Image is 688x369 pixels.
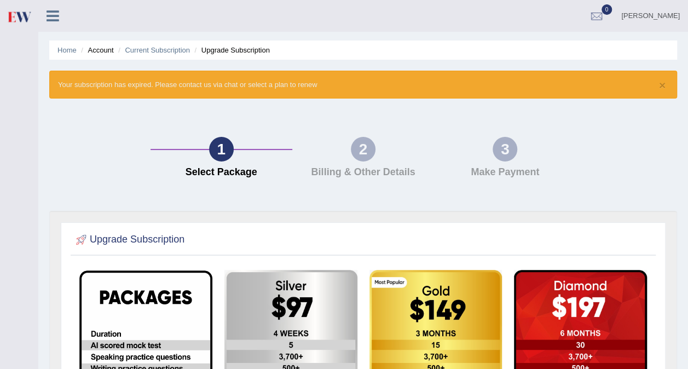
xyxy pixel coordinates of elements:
[440,167,570,178] h4: Make Payment
[602,4,612,15] span: 0
[125,46,190,54] a: Current Subscription
[659,79,666,91] button: ×
[49,71,677,99] div: Your subscription has expired. Please contact us via chat or select a plan to renew
[298,167,429,178] h4: Billing & Other Details
[209,137,234,162] div: 1
[351,137,375,162] div: 2
[493,137,517,162] div: 3
[78,45,113,55] li: Account
[156,167,287,178] h4: Select Package
[192,45,270,55] li: Upgrade Subscription
[73,232,184,248] h2: Upgrade Subscription
[57,46,77,54] a: Home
